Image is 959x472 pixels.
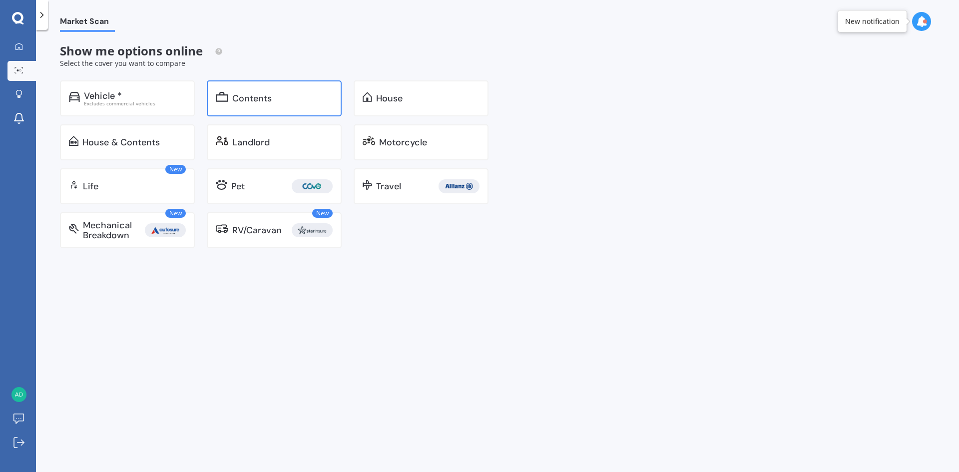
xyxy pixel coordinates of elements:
[376,181,401,191] div: Travel
[363,92,372,102] img: home.91c183c226a05b4dc763.svg
[216,180,227,190] img: pet.71f96884985775575a0d.svg
[441,179,478,193] img: Allianz.webp
[379,137,427,147] div: Motorcycle
[83,181,98,191] div: Life
[11,387,26,402] img: 314a0b6f1aa1183bc1d898cd6792ac5b
[231,181,245,191] div: Pet
[363,136,375,146] img: motorbike.c49f395e5a6966510904.svg
[69,224,79,234] img: mbi.6615ef239df2212c2848.svg
[232,225,282,235] div: RV/Caravan
[60,58,185,68] span: Select the cover you want to compare
[376,93,403,103] div: House
[84,91,122,101] div: Vehicle *
[216,224,228,234] img: rv.0245371a01b30db230af.svg
[294,223,331,237] img: Star.webp
[207,168,342,204] a: Pet
[216,92,228,102] img: content.01f40a52572271636b6f.svg
[69,92,80,102] img: car.f15378c7a67c060ca3f3.svg
[216,136,228,146] img: landlord.470ea2398dcb263567d0.svg
[84,101,186,106] div: Excludes commercial vehicles
[845,16,900,26] div: New notification
[165,165,186,174] span: New
[60,42,223,59] span: Show me options online
[312,209,333,218] span: New
[147,223,184,237] img: Autosure.webp
[83,220,145,240] div: Mechanical Breakdown
[69,136,78,146] img: home-and-contents.b802091223b8502ef2dd.svg
[69,180,79,190] img: life.f720d6a2d7cdcd3ad642.svg
[82,137,160,147] div: House & Contents
[232,137,270,147] div: Landlord
[165,209,186,218] span: New
[60,16,115,30] span: Market Scan
[294,179,331,193] img: Cove.webp
[363,180,372,190] img: travel.bdda8d6aa9c3f12c5fe2.svg
[232,93,272,103] div: Contents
